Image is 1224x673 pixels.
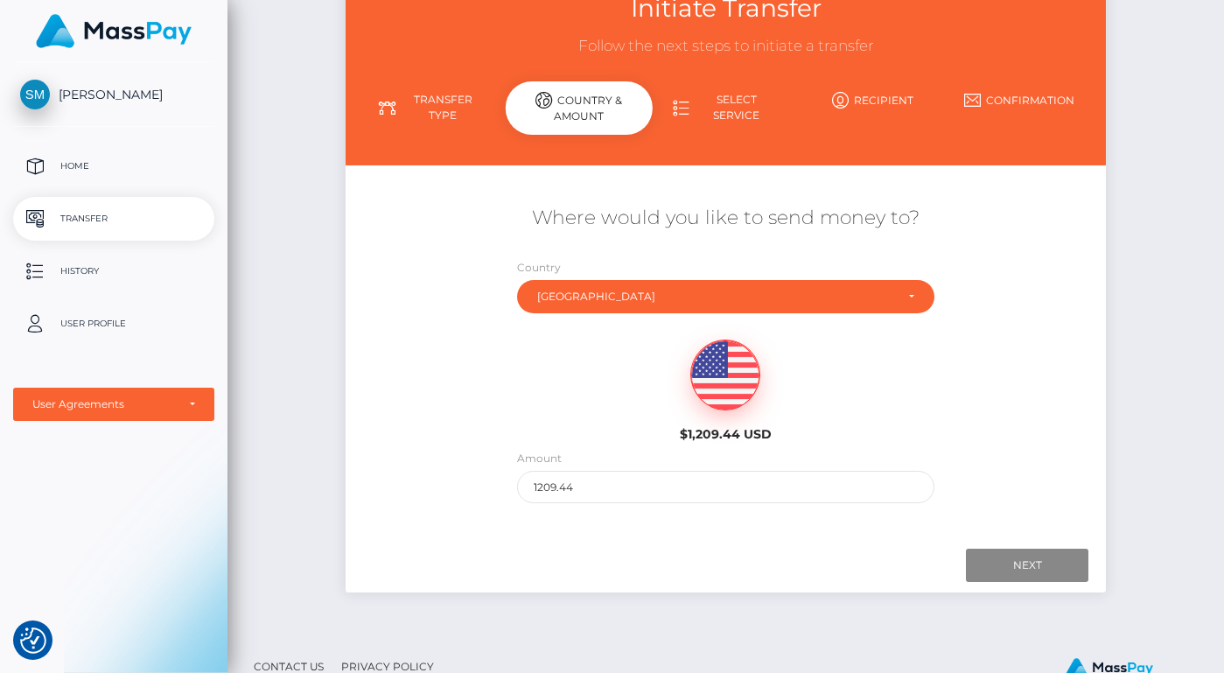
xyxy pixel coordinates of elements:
[13,87,214,102] span: [PERSON_NAME]
[20,153,207,179] p: Home
[20,627,46,654] button: Consent Preferences
[32,397,176,411] div: User Agreements
[966,549,1088,582] input: Next
[13,302,214,346] a: User Profile
[653,85,800,130] a: Select Service
[517,471,934,503] input: Amount to send in USD (Maximum: 1209.44)
[691,340,759,410] img: USD.png
[20,627,46,654] img: Revisit consent button
[359,36,1093,57] h3: Follow the next steps to initiate a transfer
[517,260,561,276] label: Country
[517,280,934,313] button: Australia
[36,14,192,48] img: MassPay
[20,206,207,232] p: Transfer
[506,81,653,135] div: Country & Amount
[633,427,818,442] h6: $1,209.44 USD
[13,144,214,188] a: Home
[517,451,562,466] label: Amount
[20,258,207,284] p: History
[799,85,946,116] a: Recipient
[20,311,207,337] p: User Profile
[359,205,1093,232] h5: Where would you like to send money to?
[946,85,1093,116] a: Confirmation
[13,197,214,241] a: Transfer
[537,290,894,304] div: [GEOGRAPHIC_DATA]
[13,388,214,421] button: User Agreements
[359,85,506,130] a: Transfer Type
[13,249,214,293] a: History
